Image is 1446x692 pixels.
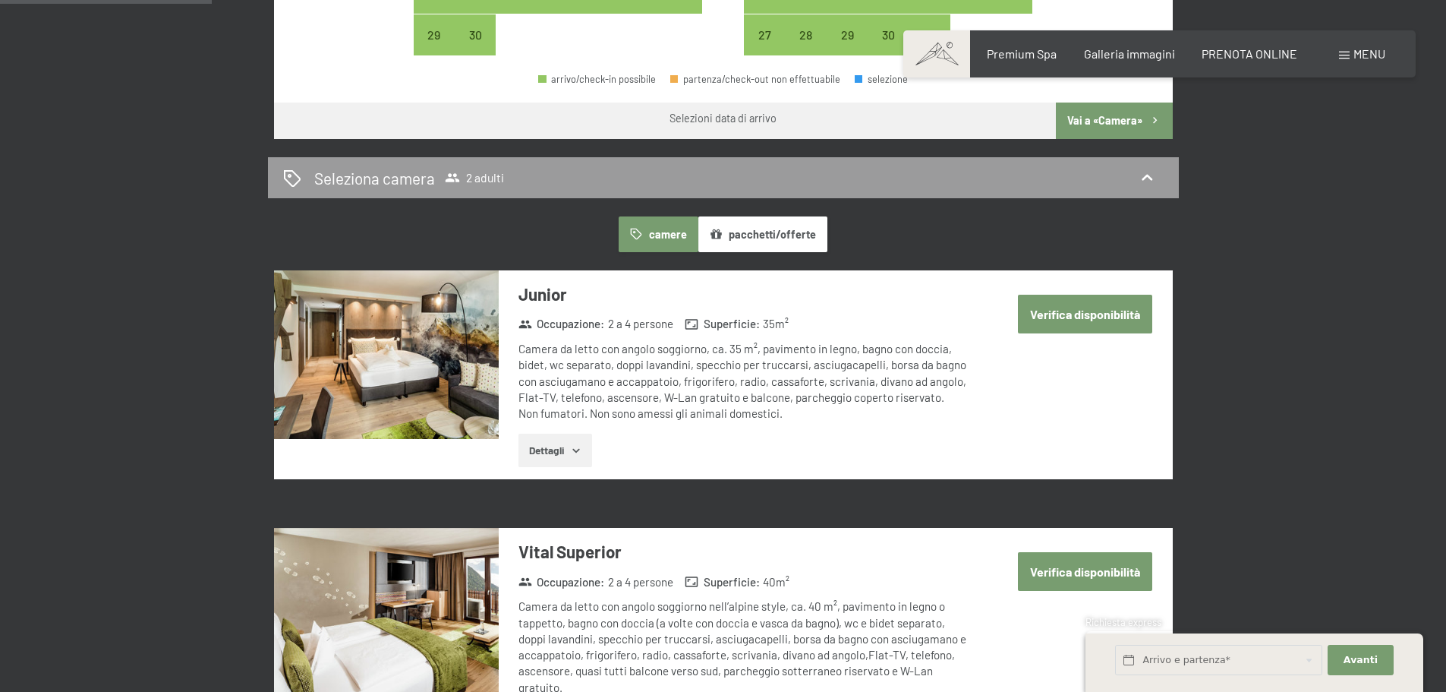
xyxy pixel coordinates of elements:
[763,316,789,332] span: 35 m²
[445,170,504,185] span: 2 adulti
[744,14,785,55] div: Mon Oct 27 2025
[1084,46,1175,61] a: Galleria immagini
[518,316,605,332] strong: Occupazione :
[745,29,783,67] div: 27
[669,111,777,126] div: Selezioni data di arrivo
[698,216,827,251] button: pacchetti/offerte
[455,14,496,55] div: arrivo/check-in possibile
[538,74,656,84] div: arrivo/check-in possibile
[868,14,909,55] div: arrivo/check-in possibile
[987,46,1057,61] a: Premium Spa
[786,14,827,55] div: arrivo/check-in possibile
[828,29,866,67] div: 29
[786,14,827,55] div: Tue Oct 28 2025
[827,14,868,55] div: Wed Oct 29 2025
[455,14,496,55] div: Tue Sep 30 2025
[1056,103,1172,139] button: Vai a «Camera»
[518,341,970,422] div: Camera da letto con angolo soggiorno, ca. 35 m², pavimento in legno, bagno con doccia, bidet, wc ...
[1202,46,1297,61] a: PRENOTA ONLINE
[909,14,950,55] div: arrivo/check-in possibile
[608,316,673,332] span: 2 a 4 persone
[909,14,950,55] div: Fri Oct 31 2025
[763,574,789,590] span: 40 m²
[518,283,970,306] h3: Junior
[1353,46,1385,61] span: Menu
[518,574,605,590] strong: Occupazione :
[274,270,499,439] img: mss_renderimg.php
[827,14,868,55] div: arrivo/check-in possibile
[685,316,760,332] strong: Superficie :
[608,574,673,590] span: 2 a 4 persone
[414,14,455,55] div: arrivo/check-in possibile
[1328,645,1393,676] button: Avanti
[414,14,455,55] div: Mon Sep 29 2025
[1018,295,1152,333] button: Verifica disponibilità
[869,29,907,67] div: 30
[456,29,494,67] div: 30
[518,540,970,564] h3: Vital Superior
[855,74,908,84] div: selezione
[1018,552,1152,591] button: Verifica disponibilità
[868,14,909,55] div: Thu Oct 30 2025
[1344,653,1378,667] span: Avanti
[670,74,840,84] div: partenza/check-out non effettuabile
[619,216,698,251] button: camere
[415,29,453,67] div: 29
[787,29,825,67] div: 28
[314,167,435,189] h2: Seleziona camera
[910,29,948,67] div: 31
[1085,616,1161,628] span: Richiesta express
[685,574,760,590] strong: Superficie :
[518,434,592,467] button: Dettagli
[744,14,785,55] div: arrivo/check-in possibile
